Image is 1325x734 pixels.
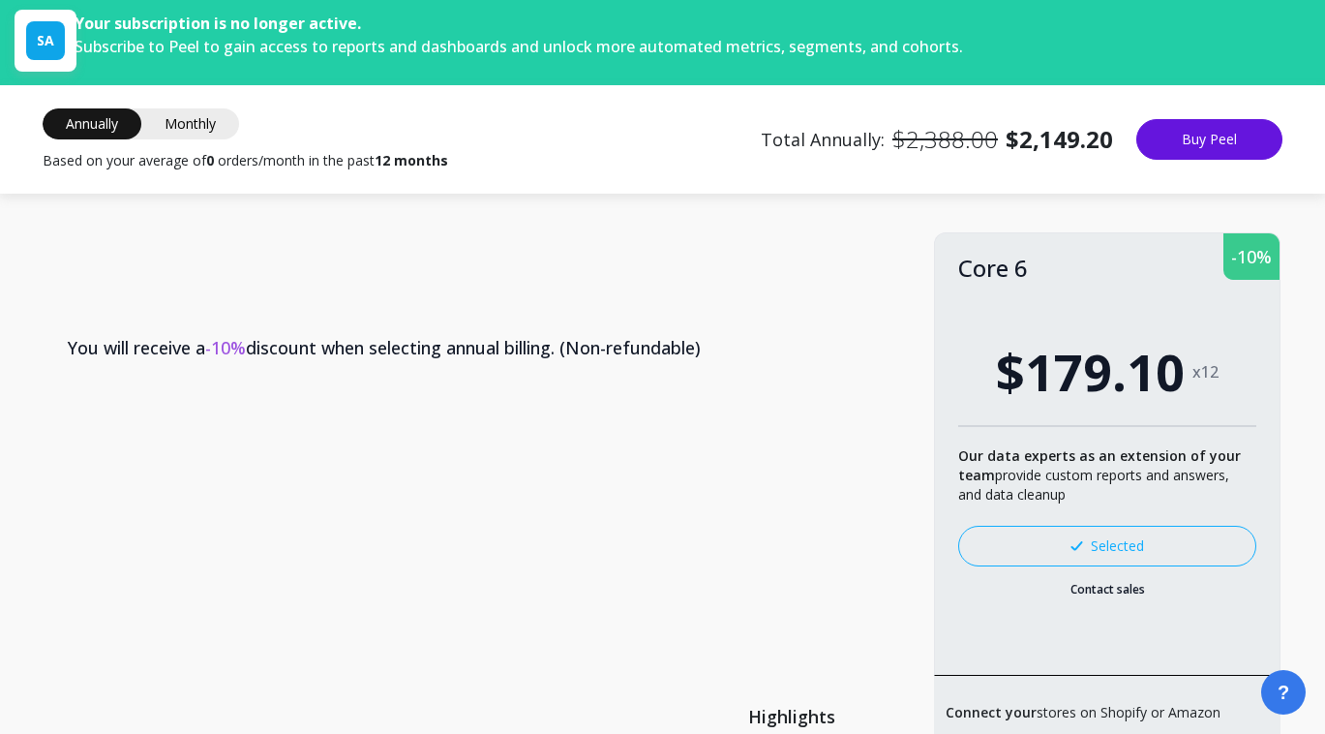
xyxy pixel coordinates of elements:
b: 12 months [375,151,448,169]
span: Monthly [141,108,239,139]
span: ? [1278,679,1289,706]
b: 0 [206,151,214,169]
div: Selected [1070,536,1144,556]
span: stores on Shopify or Amazon [946,703,1220,722]
span: Annually [43,108,141,139]
b: Our data experts as an extension of your team [958,446,1241,484]
span: Your subscription is no longer active. [75,13,361,34]
b: Connect your [946,703,1037,721]
img: svg+xml;base64,PHN2ZyB3aWR0aD0iMTMiIGhlaWdodD0iMTAiIHZpZXdCb3g9IjAgMCAxMyAxMCIgZmlsbD0ibm9uZSIgeG... [1070,541,1083,551]
th: You will receive a discount when selecting annual billing. (Non-refundable) [45,303,934,392]
span: x12 [1192,362,1219,382]
b: $2,149.20 [1006,124,1113,155]
span: Total Annually: [761,124,1113,155]
button: ? [1261,670,1306,715]
span: -10% [205,336,246,359]
button: Buy Peel [1136,119,1282,160]
span: $179.10 [996,334,1185,410]
p: $2,388.00 [892,124,998,155]
div: -10% [1223,233,1280,280]
a: Contact sales [958,582,1256,597]
span: provide custom reports and answers, and data cleanup [958,446,1241,504]
span: Subscribe to Peel to gain access to reports and dashboards and unlock more automated metrics, seg... [75,36,963,57]
div: Core 6 [958,257,1256,280]
span: SA [37,31,54,50]
span: Based on your average of orders/month in the past [43,151,448,170]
